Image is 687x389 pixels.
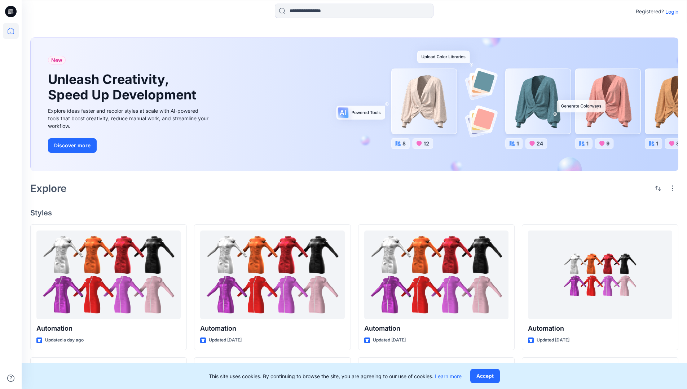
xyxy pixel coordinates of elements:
[470,369,500,383] button: Accept
[51,56,62,64] span: New
[364,231,508,319] a: Automation
[200,323,344,334] p: Automation
[528,231,672,319] a: Automation
[364,323,508,334] p: Automation
[435,373,462,379] a: Learn more
[45,336,84,344] p: Updated a day ago
[200,231,344,319] a: Automation
[48,138,97,153] button: Discover more
[48,72,199,103] h1: Unleash Creativity, Speed Up Development
[48,107,210,130] div: Explore ideas faster and recolor styles at scale with AI-powered tools that boost creativity, red...
[30,209,678,217] h4: Styles
[373,336,406,344] p: Updated [DATE]
[528,323,672,334] p: Automation
[209,372,462,380] p: This site uses cookies. By continuing to browse the site, you are agreeing to our use of cookies.
[36,231,181,319] a: Automation
[665,8,678,15] p: Login
[537,336,569,344] p: Updated [DATE]
[209,336,242,344] p: Updated [DATE]
[30,183,67,194] h2: Explore
[636,7,664,16] p: Registered?
[36,323,181,334] p: Automation
[48,138,210,153] a: Discover more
